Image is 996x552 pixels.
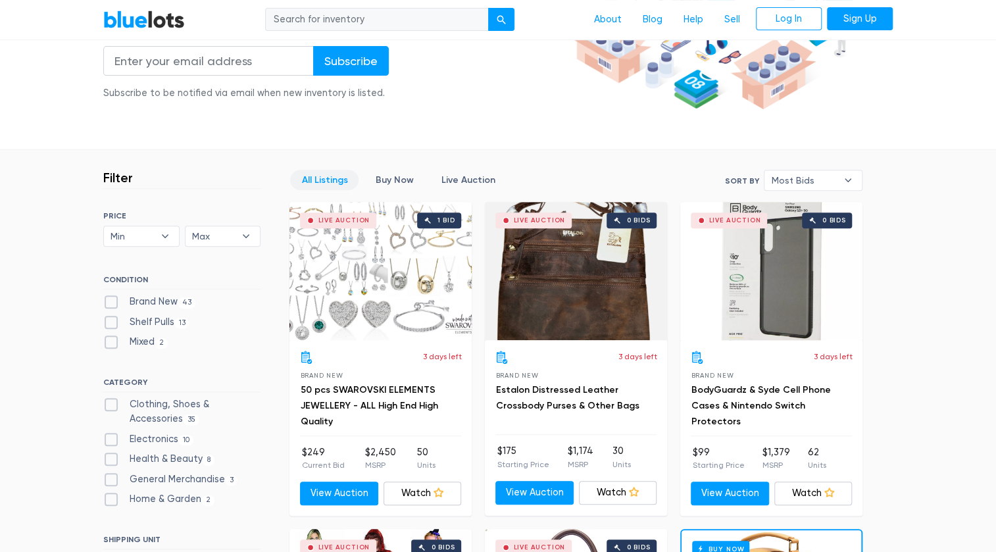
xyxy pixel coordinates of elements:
[183,414,199,425] span: 35
[178,297,195,308] span: 43
[365,445,396,472] li: $2,450
[627,217,651,224] div: 0 bids
[827,7,893,31] a: Sign Up
[103,535,261,549] h6: SHIPPING UNIT
[495,372,538,379] span: Brand New
[103,46,314,76] input: Enter your email address
[365,459,396,471] p: MSRP
[485,202,667,340] a: Live Auction 0 bids
[103,10,185,29] a: BlueLots
[724,175,759,187] label: Sort By
[495,384,639,411] a: Estalon Distressed Leather Crossbody Purses & Other Bags
[762,445,789,472] li: $1,379
[384,482,462,505] a: Watch
[301,445,344,472] li: $249
[714,7,751,32] a: Sell
[771,170,837,190] span: Most Bids
[430,170,506,190] a: Live Auction
[301,459,344,471] p: Current Bid
[203,455,214,465] span: 8
[416,459,435,471] p: Units
[265,8,489,32] input: Search for inventory
[232,226,260,246] b: ▾
[627,544,651,551] div: 0 bids
[673,7,714,32] a: Help
[632,7,673,32] a: Blog
[318,544,370,551] div: Live Auction
[513,217,565,224] div: Live Auction
[497,444,549,470] li: $175
[497,459,549,470] p: Starting Price
[318,217,370,224] div: Live Auction
[103,397,261,426] label: Clothing, Shoes & Accessories
[612,444,630,470] li: 30
[178,435,193,445] span: 10
[289,202,472,340] a: Live Auction 1 bid
[680,202,862,340] a: Live Auction 0 bids
[822,217,846,224] div: 0 bids
[300,372,343,379] span: Brand New
[774,482,853,505] a: Watch
[103,315,189,330] label: Shelf Pulls
[579,481,657,505] a: Watch
[568,459,593,470] p: MSRP
[300,482,378,505] a: View Auction
[103,170,133,186] h3: Filter
[584,7,632,32] a: About
[709,217,760,224] div: Live Auction
[691,384,830,427] a: BodyGuardz & Syde Cell Phone Cases & Nintendo Switch Protectors
[807,459,826,471] p: Units
[813,351,852,363] p: 3 days left
[103,378,261,392] h6: CATEGORY
[495,481,574,505] a: View Auction
[155,338,168,349] span: 2
[201,495,214,506] span: 2
[612,459,630,470] p: Units
[290,170,359,190] a: All Listings
[192,226,236,246] span: Max
[618,351,657,363] p: 3 days left
[762,459,789,471] p: MSRP
[103,472,237,487] label: General Merchandise
[756,7,822,31] a: Log In
[437,217,455,224] div: 1 bid
[834,170,862,190] b: ▾
[103,295,195,309] label: Brand New
[103,492,214,507] label: Home & Garden
[300,384,437,427] a: 50 pcs SWAROVSKI ELEMENTS JEWELLERY - ALL High End High Quality
[103,432,193,447] label: Electronics
[103,211,261,220] h6: PRICE
[313,46,389,76] input: Subscribe
[103,275,261,289] h6: CONDITION
[692,459,744,471] p: Starting Price
[225,475,237,486] span: 3
[568,444,593,470] li: $1,174
[513,544,565,551] div: Live Auction
[432,544,455,551] div: 0 bids
[364,170,424,190] a: Buy Now
[174,318,189,328] span: 13
[103,335,168,349] label: Mixed
[103,452,214,466] label: Health & Beauty
[151,226,179,246] b: ▾
[691,482,769,505] a: View Auction
[422,351,461,363] p: 3 days left
[103,86,389,101] div: Subscribe to be notified via email when new inventory is listed.
[807,445,826,472] li: 62
[692,445,744,472] li: $99
[691,372,734,379] span: Brand New
[111,226,154,246] span: Min
[416,445,435,472] li: 50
